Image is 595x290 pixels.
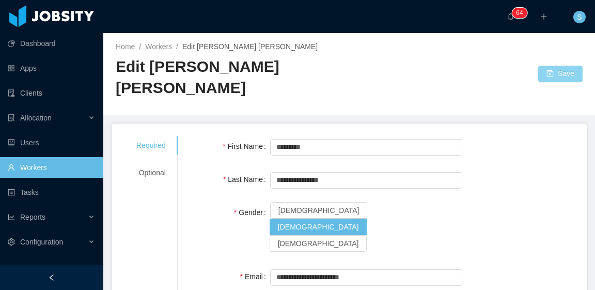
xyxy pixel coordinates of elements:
[538,66,583,82] button: icon: saveSave
[516,8,520,18] p: 6
[223,142,270,150] label: First Name
[278,239,359,248] span: [DEMOGRAPHIC_DATA]
[116,56,349,98] h2: Edit [PERSON_NAME] [PERSON_NAME]
[278,206,359,215] span: [DEMOGRAPHIC_DATA]
[507,13,514,20] i: icon: bell
[116,42,135,51] a: Home
[8,132,95,153] a: icon: robotUsers
[8,114,15,121] i: icon: solution
[540,13,547,20] i: icon: plus
[8,213,15,221] i: icon: line-chart
[234,208,270,217] label: Gender
[270,172,462,189] input: Last Name
[8,182,95,203] a: icon: profileTasks
[20,213,45,221] span: Reports
[124,136,178,155] div: Required
[8,33,95,54] a: icon: pie-chartDashboard
[223,175,270,184] label: Last Name
[240,272,270,281] label: Email
[278,223,359,231] span: [DEMOGRAPHIC_DATA]
[176,42,178,51] span: /
[139,42,141,51] span: /
[8,58,95,79] a: icon: appstoreApps
[8,157,95,178] a: icon: userWorkers
[20,238,63,246] span: Configuration
[124,163,178,182] div: Optional
[8,238,15,246] i: icon: setting
[512,8,527,18] sup: 64
[145,42,172,51] a: Workers
[20,114,52,122] span: Allocation
[270,269,462,286] input: Email
[577,11,582,23] span: S
[8,83,95,103] a: icon: auditClients
[520,8,523,18] p: 4
[182,42,318,51] span: Edit [PERSON_NAME] [PERSON_NAME]
[270,139,462,156] input: First Name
